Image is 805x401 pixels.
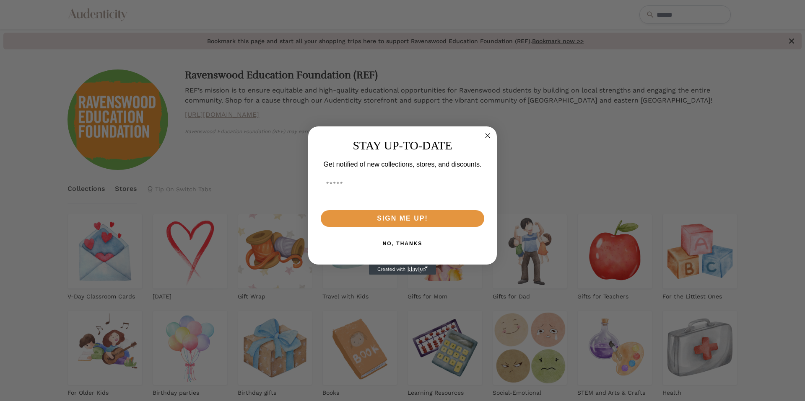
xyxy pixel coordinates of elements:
span: Get notified of new collections, stores, and discounts. [323,161,481,168]
button: Close dialog [483,131,493,141]
input: Email [319,177,486,193]
button: SIGN ME UP! [321,210,484,227]
span: STAY UP-TO-DATE [353,139,452,152]
a: Created with Klaviyo - opens in a new tab [369,265,436,275]
button: NO, THANKS [319,235,486,252]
